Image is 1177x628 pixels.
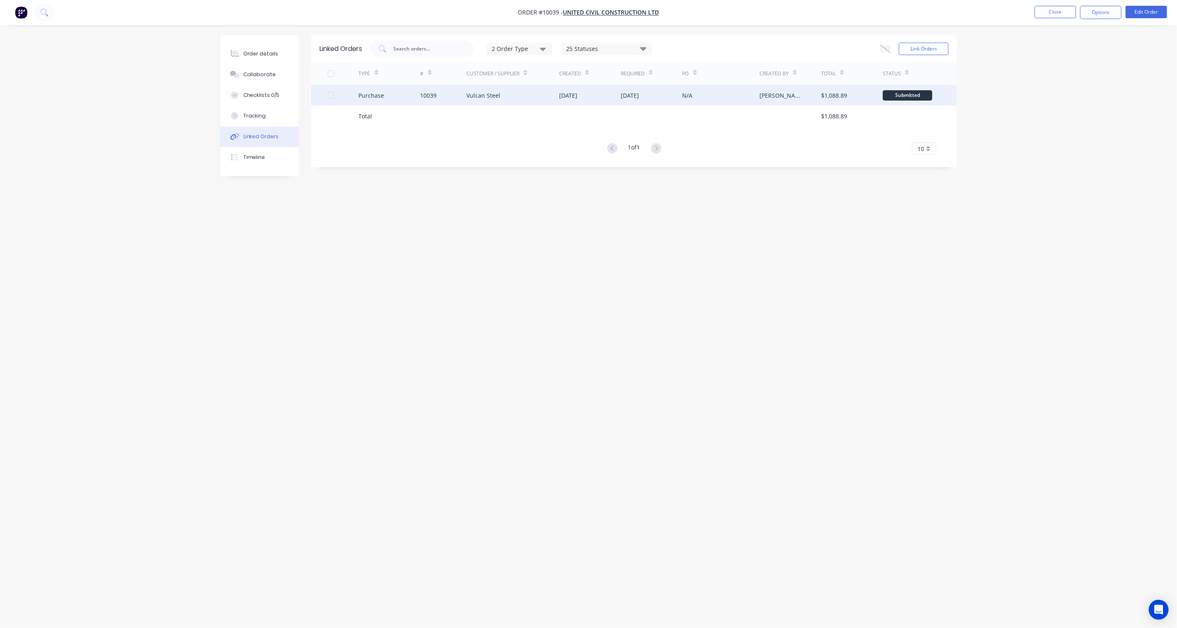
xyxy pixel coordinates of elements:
div: Timeline [243,154,265,161]
button: Link Orders [899,43,949,55]
div: Checklists 0/5 [243,91,280,99]
button: Edit Order [1126,6,1167,18]
button: Order details [220,43,299,64]
div: Collaborate [243,71,276,78]
img: Factory [15,6,27,19]
div: Order details [243,50,279,58]
div: [DATE] [559,91,577,100]
div: Customer / Supplier [466,70,519,77]
div: 25 Statuses [561,44,651,53]
div: Total [359,112,372,120]
div: N/A [682,91,693,100]
button: Checklists 0/5 [220,85,299,106]
div: Linked Orders [319,44,362,54]
div: TYPE [359,70,370,77]
a: United Civil Construction Ltd [563,9,659,17]
div: PO [682,70,689,77]
span: Order #10039 - [518,9,563,17]
div: # [420,70,424,77]
div: Total [821,70,836,77]
span: 10 [918,144,924,153]
div: Created By [759,70,789,77]
div: Tracking [243,112,266,120]
div: Purchase [359,91,384,100]
div: Open Intercom Messenger [1149,600,1169,620]
div: 10039 [420,91,437,100]
div: Vulcan Steel [466,91,500,100]
button: Linked Orders [220,126,299,147]
button: Options [1080,6,1122,19]
div: $1,088.89 [821,91,847,100]
button: Close [1035,6,1076,18]
div: [DATE] [621,91,639,100]
div: Status [883,70,901,77]
button: Tracking [220,106,299,126]
div: $1,088.89 [821,112,847,120]
div: 1 of 1 [628,143,640,155]
button: Timeline [220,147,299,168]
div: Submitted [883,90,932,101]
div: Required [621,70,645,77]
button: 2 Order Type [486,43,552,55]
div: Linked Orders [243,133,279,140]
div: 2 Order Type [492,44,547,53]
div: [PERSON_NAME] [759,91,805,100]
input: Search orders... [392,45,461,53]
div: Created [559,70,581,77]
button: Collaborate [220,64,299,85]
